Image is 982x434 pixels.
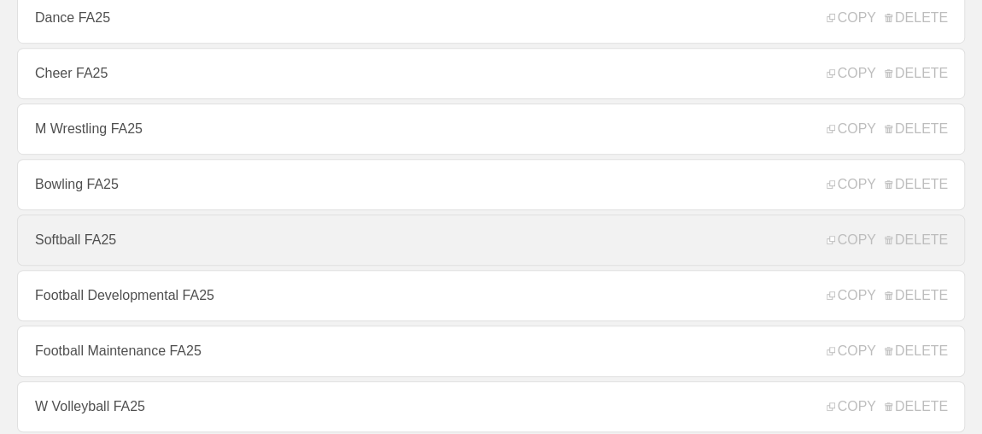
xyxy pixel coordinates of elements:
[17,159,965,210] a: Bowling FA25
[17,325,965,377] a: Football Maintenance FA25
[827,232,875,248] span: COPY
[17,270,965,321] a: Football Developmental FA25
[885,121,948,137] span: DELETE
[885,288,948,303] span: DELETE
[827,399,875,414] span: COPY
[827,121,875,137] span: COPY
[885,10,948,26] span: DELETE
[827,343,875,359] span: COPY
[885,177,948,192] span: DELETE
[885,232,948,248] span: DELETE
[17,48,965,99] a: Cheer FA25
[17,103,965,155] a: M Wrestling FA25
[827,10,875,26] span: COPY
[17,381,965,432] a: W Volleyball FA25
[827,66,875,81] span: COPY
[827,177,875,192] span: COPY
[827,288,875,303] span: COPY
[17,214,965,266] a: Softball FA25
[885,66,948,81] span: DELETE
[897,352,982,434] iframe: Chat Widget
[885,343,948,359] span: DELETE
[885,399,948,414] span: DELETE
